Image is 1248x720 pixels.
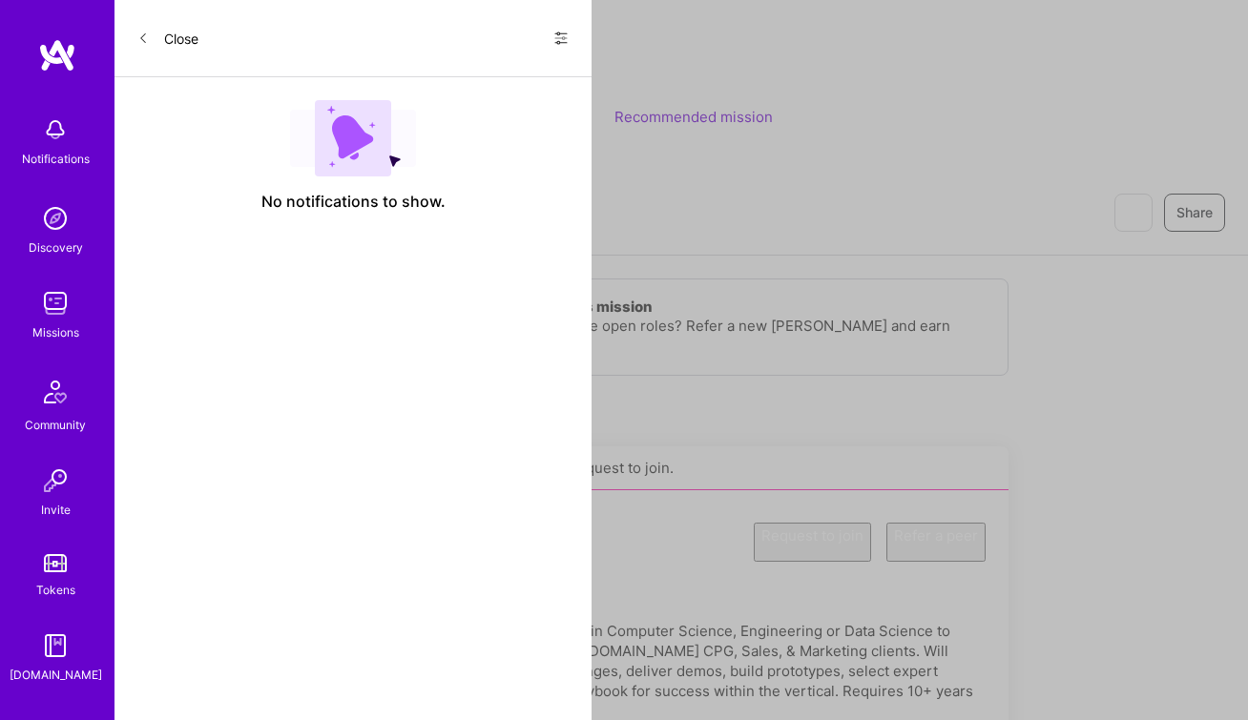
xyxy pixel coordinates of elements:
img: guide book [36,627,74,665]
img: empty [290,100,416,176]
img: Invite [36,462,74,500]
div: Tokens [36,580,75,600]
img: bell [36,111,74,149]
div: Notifications [22,149,90,169]
img: teamwork [36,284,74,322]
div: Invite [41,500,71,520]
span: No notifications to show. [261,192,446,212]
div: [DOMAIN_NAME] [10,665,102,685]
img: Community [32,369,78,415]
div: Discovery [29,237,83,257]
img: logo [38,38,76,72]
img: discovery [36,199,74,237]
button: Close [137,23,198,53]
img: tokens [44,554,67,572]
div: Community [25,415,86,435]
div: Missions [32,322,79,342]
